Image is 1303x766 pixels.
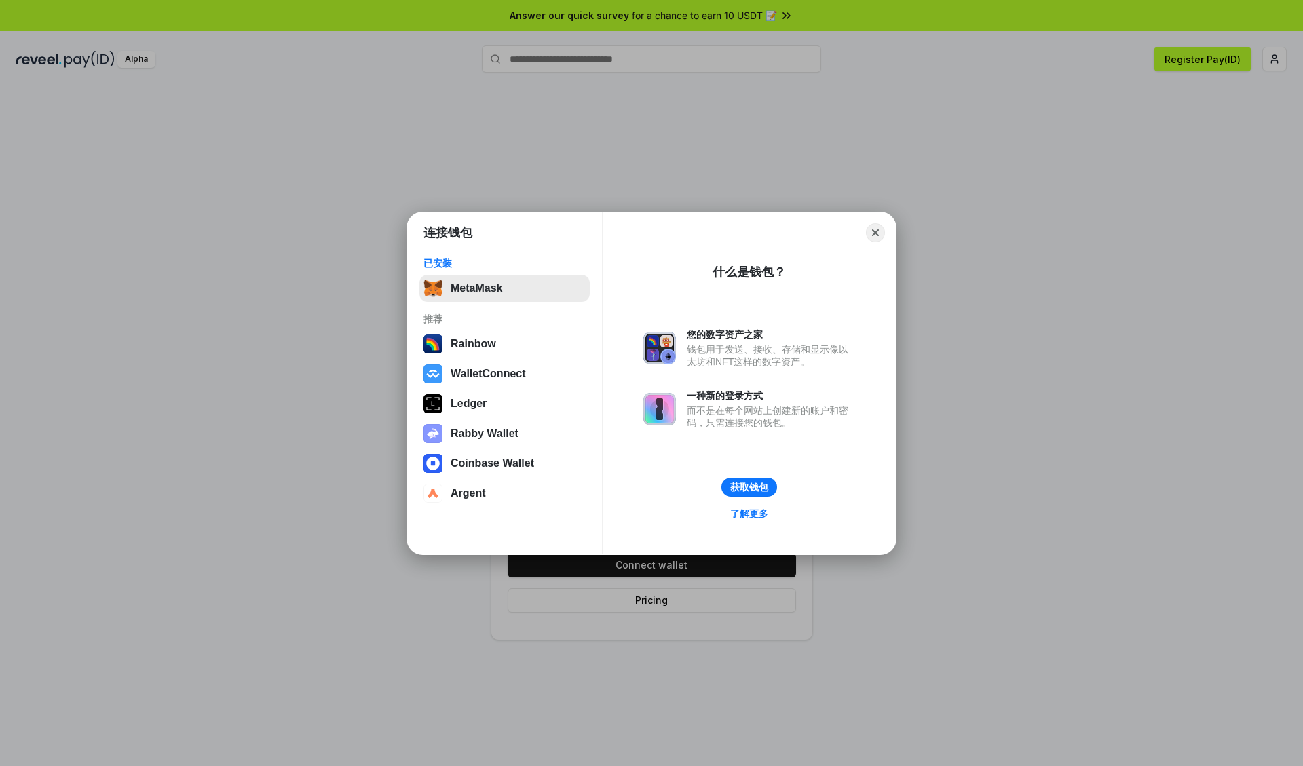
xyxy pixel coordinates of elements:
[687,404,855,429] div: 而不是在每个网站上创建新的账户和密码，只需连接您的钱包。
[423,484,442,503] img: svg+xml,%3Csvg%20width%3D%2228%22%20height%3D%2228%22%20viewBox%3D%220%200%2028%2028%22%20fill%3D...
[687,343,855,368] div: 钱包用于发送、接收、存储和显示像以太坊和NFT这样的数字资产。
[451,398,487,410] div: Ledger
[722,505,776,522] a: 了解更多
[419,330,590,358] button: Rainbow
[423,334,442,353] img: svg+xml,%3Csvg%20width%3D%22120%22%20height%3D%22120%22%20viewBox%3D%220%200%20120%20120%22%20fil...
[419,360,590,387] button: WalletConnect
[419,275,590,302] button: MetaMask
[451,338,496,350] div: Rainbow
[423,257,586,269] div: 已安装
[451,487,486,499] div: Argent
[423,424,442,443] img: svg+xml,%3Csvg%20xmlns%3D%22http%3A%2F%2Fwww.w3.org%2F2000%2Fsvg%22%20fill%3D%22none%22%20viewBox...
[423,313,586,325] div: 推荐
[423,225,472,241] h1: 连接钱包
[451,368,526,380] div: WalletConnect
[451,457,534,470] div: Coinbase Wallet
[687,389,855,402] div: 一种新的登录方式
[419,390,590,417] button: Ledger
[730,508,768,520] div: 了解更多
[419,420,590,447] button: Rabby Wallet
[451,282,502,294] div: MetaMask
[713,264,786,280] div: 什么是钱包？
[730,481,768,493] div: 获取钱包
[721,478,777,497] button: 获取钱包
[451,427,518,440] div: Rabby Wallet
[643,332,676,364] img: svg+xml,%3Csvg%20xmlns%3D%22http%3A%2F%2Fwww.w3.org%2F2000%2Fsvg%22%20fill%3D%22none%22%20viewBox...
[643,393,676,425] img: svg+xml,%3Csvg%20xmlns%3D%22http%3A%2F%2Fwww.w3.org%2F2000%2Fsvg%22%20fill%3D%22none%22%20viewBox...
[423,454,442,473] img: svg+xml,%3Csvg%20width%3D%2228%22%20height%3D%2228%22%20viewBox%3D%220%200%2028%2028%22%20fill%3D...
[423,279,442,298] img: svg+xml,%3Csvg%20fill%3D%22none%22%20height%3D%2233%22%20viewBox%3D%220%200%2035%2033%22%20width%...
[423,364,442,383] img: svg+xml,%3Csvg%20width%3D%2228%22%20height%3D%2228%22%20viewBox%3D%220%200%2028%2028%22%20fill%3D...
[419,450,590,477] button: Coinbase Wallet
[687,328,855,341] div: 您的数字资产之家
[419,480,590,507] button: Argent
[423,394,442,413] img: svg+xml,%3Csvg%20xmlns%3D%22http%3A%2F%2Fwww.w3.org%2F2000%2Fsvg%22%20width%3D%2228%22%20height%3...
[866,223,885,242] button: Close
